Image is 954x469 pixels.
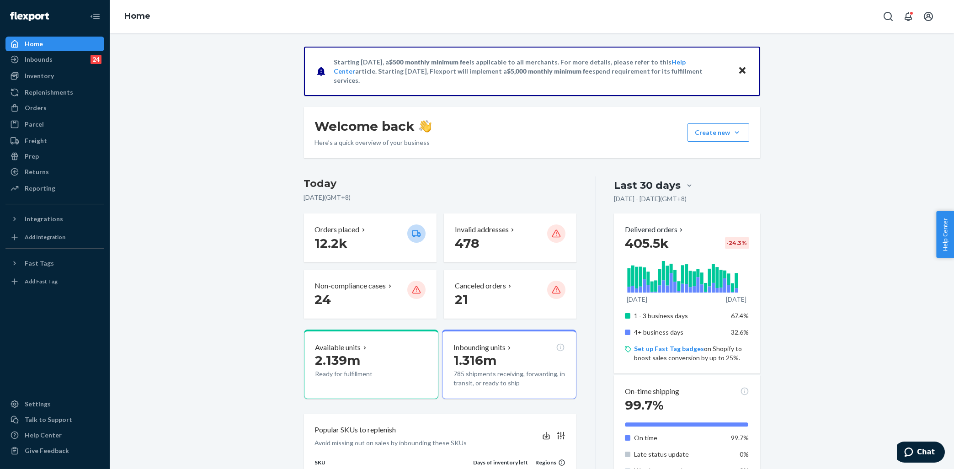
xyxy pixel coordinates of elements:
button: Close Navigation [86,7,104,26]
span: $500 monthly minimum fee [389,58,469,66]
div: Integrations [25,214,63,224]
button: Create new [688,123,749,142]
a: Settings [5,397,104,411]
button: Open account menu [919,7,938,26]
a: Add Fast Tag [5,274,104,289]
p: Popular SKUs to replenish [315,425,396,435]
div: Add Integration [25,233,65,241]
h1: Welcome back [315,118,432,134]
button: Invalid addresses 478 [444,213,576,262]
p: Available units [315,342,361,353]
span: 32.6% [731,328,749,336]
iframe: Opens a widget where you can chat to one of our agents [897,442,945,464]
img: Flexport logo [10,12,49,21]
span: 21 [455,292,468,307]
div: Home [25,39,43,48]
h3: Today [304,176,577,191]
span: 0% [740,450,749,458]
div: Inbounds [25,55,53,64]
span: 24 [315,292,331,307]
button: Inbounding units1.316m785 shipments receiving, forwarding, in transit, or ready to ship [442,330,576,399]
div: Help Center [25,431,62,440]
a: Home [124,11,150,21]
div: Fast Tags [25,259,54,268]
button: Close [736,64,748,78]
a: Inbounds24 [5,52,104,67]
p: On time [634,433,724,442]
div: Talk to Support [25,415,72,424]
p: 1 - 3 business days [634,311,724,320]
p: Starting [DATE], a is applicable to all merchants. For more details, please refer to this article... [334,58,729,85]
span: 99.7% [731,434,749,442]
button: Integrations [5,212,104,226]
span: $5,000 monthly minimum fee [507,67,592,75]
div: Orders [25,103,47,112]
span: 405.5k [625,235,669,251]
div: Replenishments [25,88,73,97]
p: 785 shipments receiving, forwarding, in transit, or ready to ship [453,369,565,388]
button: Fast Tags [5,256,104,271]
p: [DATE] [627,295,647,304]
button: Orders placed 12.2k [304,213,437,262]
p: [DATE] ( GMT+8 ) [304,193,577,202]
p: Canceled orders [455,281,506,291]
ol: breadcrumbs [117,3,158,30]
a: Orders [5,101,104,115]
p: Here’s a quick overview of your business [315,138,432,147]
button: Non-compliance cases 24 [304,270,437,319]
a: Home [5,37,104,51]
span: 1.316m [453,352,496,368]
a: Prep [5,149,104,164]
div: -24.3 % [725,237,749,249]
span: 67.4% [731,312,749,320]
button: Talk to Support [5,412,104,427]
div: Regions [528,458,566,466]
a: Add Integration [5,230,104,245]
span: 12.2k [315,235,348,251]
button: Open Search Box [879,7,897,26]
p: Inbounding units [453,342,506,353]
p: Orders placed [315,224,360,235]
div: Give Feedback [25,446,69,455]
span: 478 [455,235,479,251]
button: Available units2.139mReady for fulfillment [304,330,438,399]
span: 99.7% [625,397,664,413]
img: hand-wave emoji [419,120,432,133]
button: Delivered orders [625,224,685,235]
div: Returns [25,167,49,176]
div: Parcel [25,120,44,129]
p: [DATE] [726,295,746,304]
p: Ready for fulfillment [315,369,400,378]
p: on Shopify to boost sales conversion by up to 25%. [634,344,749,362]
p: [DATE] - [DATE] ( GMT+8 ) [614,194,687,203]
a: Parcel [5,117,104,132]
p: Late status update [634,450,724,459]
p: On-time shipping [625,386,679,397]
p: Non-compliance cases [315,281,386,291]
div: 24 [91,55,101,64]
div: Add Fast Tag [25,277,58,285]
a: Help Center [5,428,104,442]
span: 2.139m [315,352,361,368]
div: Inventory [25,71,54,80]
div: Prep [25,152,39,161]
button: Give Feedback [5,443,104,458]
div: Settings [25,400,51,409]
a: Reporting [5,181,104,196]
button: Canceled orders 21 [444,270,576,319]
a: Returns [5,165,104,179]
p: 4+ business days [634,328,724,337]
p: Avoid missing out on sales by inbounding these SKUs [315,438,467,448]
a: Freight [5,133,104,148]
p: Invalid addresses [455,224,509,235]
div: Freight [25,136,47,145]
a: Set up Fast Tag badges [634,345,704,352]
button: Open notifications [899,7,917,26]
button: Help Center [936,211,954,258]
a: Inventory [5,69,104,83]
div: Last 30 days [614,178,681,192]
div: Reporting [25,184,55,193]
